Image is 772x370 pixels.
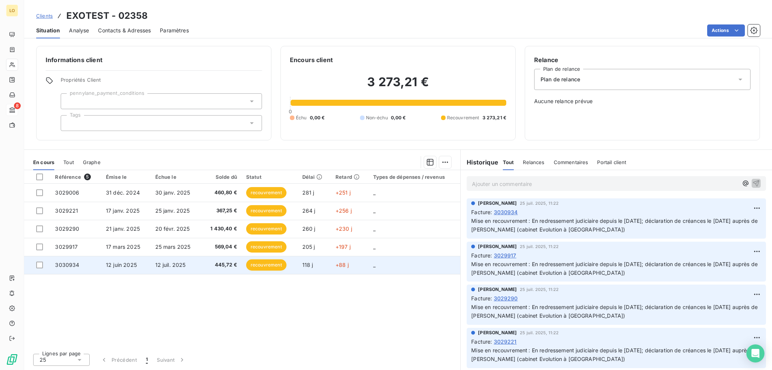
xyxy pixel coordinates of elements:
[494,294,518,302] span: 3029290
[494,251,516,259] span: 3029917
[146,356,148,364] span: 1
[83,159,101,165] span: Graphe
[335,244,351,250] span: +197 j
[6,353,18,365] img: Logo LeanPay
[302,244,315,250] span: 205 j
[373,207,375,214] span: _
[335,174,364,180] div: Retard
[541,76,580,83] span: Plan de relance
[290,55,333,64] h6: Encours client
[296,114,307,121] span: Échu
[520,287,559,292] span: 25 juil. 2025, 11:22
[55,262,79,268] span: 3030934
[447,114,479,121] span: Recouvrement
[155,262,186,268] span: 12 juil. 2025
[534,97,751,105] span: Aucune relance prévue
[55,174,97,180] div: Référence
[534,55,751,64] h6: Relance
[302,262,313,268] span: 118 j
[310,114,325,121] span: 0,00 €
[205,207,237,215] span: 367,25 €
[205,243,237,251] span: 569,04 €
[335,189,351,196] span: +251 j
[471,304,759,319] span: Mise en recouvrement : En redressement judiciaire depuis le [DATE]; déclaration de créances le [D...
[106,189,140,196] span: 31 déc. 2024
[205,174,237,180] div: Solde dû
[106,225,140,232] span: 21 janv. 2025
[289,108,292,114] span: 0
[6,5,18,17] div: LO
[84,174,91,180] span: 5
[373,225,375,232] span: _
[373,174,456,180] div: Types de dépenses / revenus
[520,244,559,249] span: 25 juil. 2025, 11:22
[366,114,388,121] span: Non-échu
[503,159,514,165] span: Tout
[494,208,518,216] span: 3030934
[335,262,349,268] span: +88 j
[55,189,79,196] span: 3029006
[63,159,74,165] span: Tout
[302,189,314,196] span: 281 j
[246,187,286,198] span: recouvrement
[55,207,78,214] span: 3029221
[155,225,190,232] span: 20 févr. 2025
[335,225,352,232] span: +230 j
[471,338,492,346] span: Facture :
[707,24,745,37] button: Actions
[520,201,559,206] span: 25 juil. 2025, 11:22
[141,352,152,368] button: 1
[106,244,140,250] span: 17 mars 2025
[478,200,517,207] span: [PERSON_NAME]
[246,241,286,253] span: recouvrement
[335,207,352,214] span: +256 j
[478,243,517,250] span: [PERSON_NAME]
[205,225,237,233] span: 1 430,40 €
[96,352,141,368] button: Précédent
[597,159,626,165] span: Portail client
[205,189,237,196] span: 460,80 €
[36,12,53,20] a: Clients
[478,286,517,293] span: [PERSON_NAME]
[69,27,89,34] span: Analyse
[246,174,293,180] div: Statut
[373,189,375,196] span: _
[98,27,151,34] span: Contacts & Adresses
[471,347,759,362] span: Mise en recouvrement : En redressement judiciaire depuis le [DATE]; déclaration de créances le [D...
[302,207,316,214] span: 264 j
[554,159,588,165] span: Commentaires
[155,189,190,196] span: 30 janv. 2025
[478,329,517,336] span: [PERSON_NAME]
[106,262,137,268] span: 12 juin 2025
[106,207,139,214] span: 17 janv. 2025
[302,225,316,232] span: 260 j
[36,27,60,34] span: Situation
[106,174,146,180] div: Émise le
[523,159,544,165] span: Relances
[66,9,148,23] h3: EXOTEST - 02358
[152,352,190,368] button: Suivant
[160,27,189,34] span: Paramètres
[494,338,517,346] span: 3029221
[155,207,190,214] span: 25 janv. 2025
[205,261,237,269] span: 445,72 €
[302,174,326,180] div: Délai
[36,13,53,19] span: Clients
[471,208,492,216] span: Facture :
[61,77,262,87] span: Propriétés Client
[40,356,46,364] span: 25
[471,294,492,302] span: Facture :
[373,244,375,250] span: _
[67,120,73,126] input: Ajouter une valeur
[391,114,406,121] span: 0,00 €
[55,244,78,250] span: 3029917
[246,205,286,216] span: recouvrement
[520,330,559,335] span: 25 juil. 2025, 11:22
[155,174,197,180] div: Échue le
[471,261,759,276] span: Mise en recouvrement : En redressement judiciaire depuis le [DATE]; déclaration de créances le [D...
[373,262,375,268] span: _
[33,159,54,165] span: En cours
[246,223,286,234] span: recouvrement
[471,251,492,259] span: Facture :
[461,158,498,167] h6: Historique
